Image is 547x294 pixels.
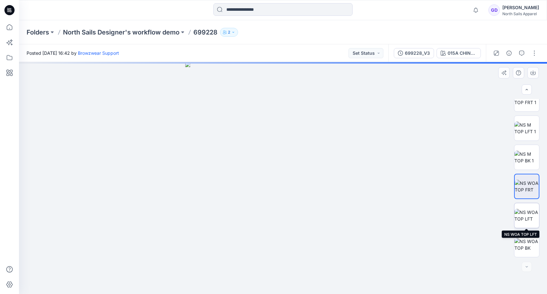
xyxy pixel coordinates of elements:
img: NS WOA TOP FRT [515,180,539,193]
img: NS M TOP FRT 1 [514,92,539,106]
button: 015A CHINO BEIGE MELANGE+ 0105MARSHMALLOW [437,48,481,58]
span: Posted [DATE] 16:42 by [27,50,119,56]
div: 699228_V3 [405,50,430,57]
button: 699228_V3 [394,48,434,58]
img: NS WOA TOP BK [514,238,539,251]
p: 2 [228,29,230,36]
a: North Sails Designer's workflow demo [63,28,179,37]
p: 699228 [193,28,217,37]
button: 2 [220,28,238,37]
a: Browzwear Support [78,50,119,56]
img: NS WOA TOP LFT [514,209,539,222]
div: GD [488,4,500,16]
button: Details [504,48,514,58]
img: NS M TOP LFT 1 [514,122,539,135]
div: North Sails Apparel [502,11,539,16]
div: 015A CHINO BEIGE MELANGE+ 0105MARSHMALLOW [448,50,477,57]
img: eyJhbGciOiJIUzI1NiIsImtpZCI6IjAiLCJzbHQiOiJzZXMiLCJ0eXAiOiJKV1QifQ.eyJkYXRhIjp7InR5cGUiOiJzdG9yYW... [185,62,381,294]
a: Folders [27,28,49,37]
div: [PERSON_NAME] [502,4,539,11]
img: NS M TOP BK 1 [514,151,539,164]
